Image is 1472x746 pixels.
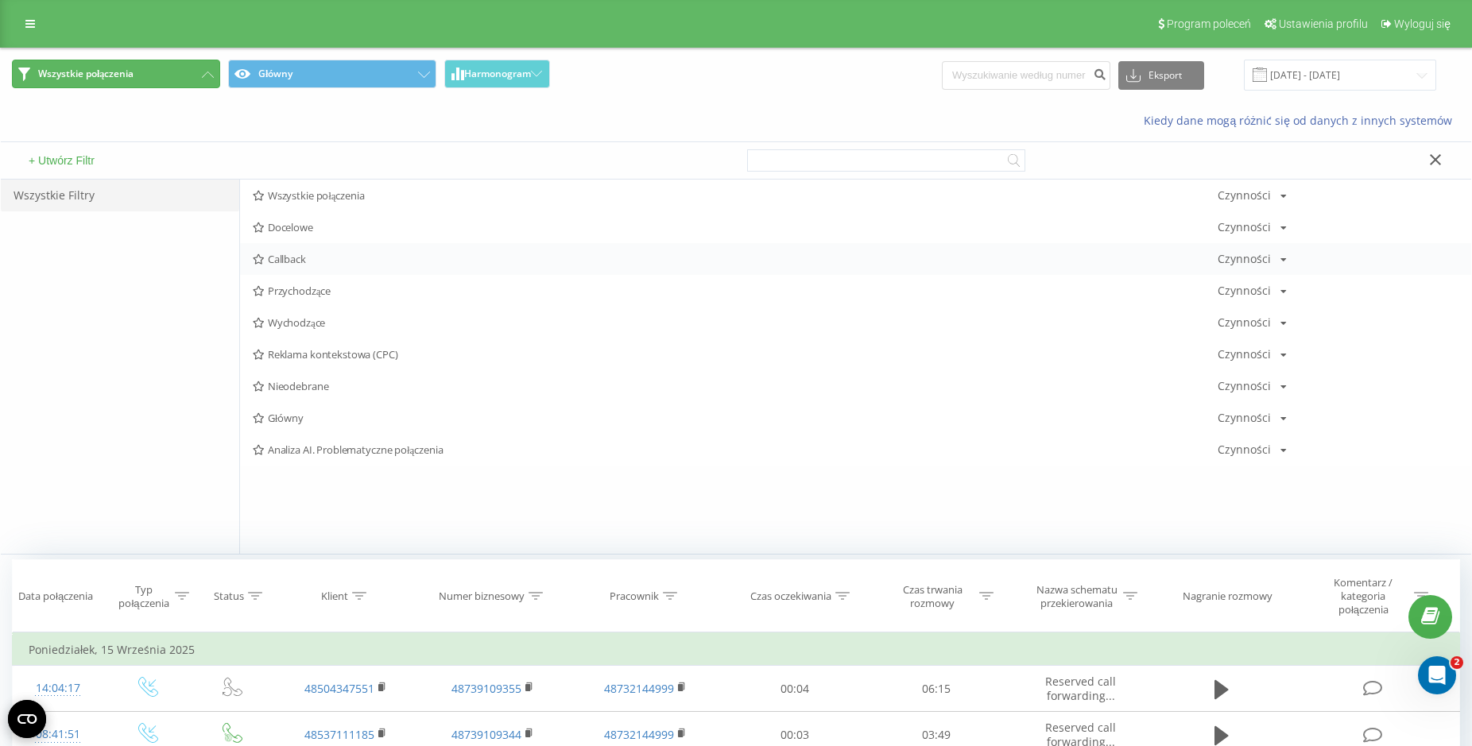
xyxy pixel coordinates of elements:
span: Harmonogram [464,68,531,79]
button: Harmonogram [444,60,550,88]
div: Klient [321,589,348,603]
div: Czynności [1218,317,1271,328]
button: + Utwórz Filtr [24,153,99,168]
td: Poniedziałek, 15 Września 2025 [13,634,1460,666]
div: Komentarz / kategoria połączenia [1317,576,1410,617]
span: Reklama kontekstowa (CPC) [253,349,1218,360]
div: Czynności [1218,222,1271,233]
a: Kiedy dane mogą różnić się od danych z innych systemów [1144,113,1460,128]
div: Czynności [1218,381,1271,392]
div: Pracownik [610,589,659,603]
iframe: Intercom live chat [1418,656,1456,694]
div: Czynności [1218,285,1271,296]
div: Czas trwania rozmowy [890,583,975,610]
div: Czynności [1218,190,1271,201]
span: Główny [253,412,1218,423]
span: Wyloguj się [1394,17,1451,30]
span: Ustawienia profilu [1279,17,1368,30]
div: Status [214,589,244,603]
button: Wszystkie połączenia [12,60,220,88]
a: 48732144999 [604,727,674,742]
div: Typ połączenia [117,583,171,610]
div: Numer biznesowy [439,589,525,603]
span: Przychodzące [253,285,1218,296]
div: Czynności [1218,444,1271,455]
div: Nazwa schematu przekierowania [1034,583,1119,610]
button: Zamknij [1424,153,1447,169]
button: Główny [228,60,436,88]
span: Analiza AI. Problematyczne połączenia [253,444,1218,455]
div: Czynności [1218,349,1271,360]
a: 48739109355 [451,681,521,696]
div: Nagranie rozmowy [1183,589,1273,603]
div: Data połączenia [18,589,93,603]
div: 14:04:17 [29,673,87,704]
span: Wychodzące [253,317,1218,328]
div: Czynności [1218,412,1271,423]
span: Wszystkie połączenia [38,68,134,80]
td: 00:04 [725,666,866,712]
a: 48732144999 [604,681,674,696]
div: Wszystkie Filtry [1,180,239,211]
a: 48504347551 [304,681,374,696]
button: Eksport [1118,61,1204,90]
div: Czas oczekiwania [750,589,831,603]
span: Wszystkie połączenia [253,190,1218,201]
button: Open CMP widget [8,700,46,738]
span: 2 [1451,656,1463,669]
span: Reserved call forwarding... [1045,674,1116,703]
a: 48739109344 [451,727,521,742]
span: Docelowe [253,222,1218,233]
span: Program poleceń [1167,17,1251,30]
span: Callback [253,253,1218,265]
input: Wyszukiwanie według numeru [942,61,1110,90]
span: Nieodebrane [253,381,1218,392]
div: Czynności [1218,253,1271,265]
a: 48537111185 [304,727,374,742]
td: 06:15 [866,666,1007,712]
